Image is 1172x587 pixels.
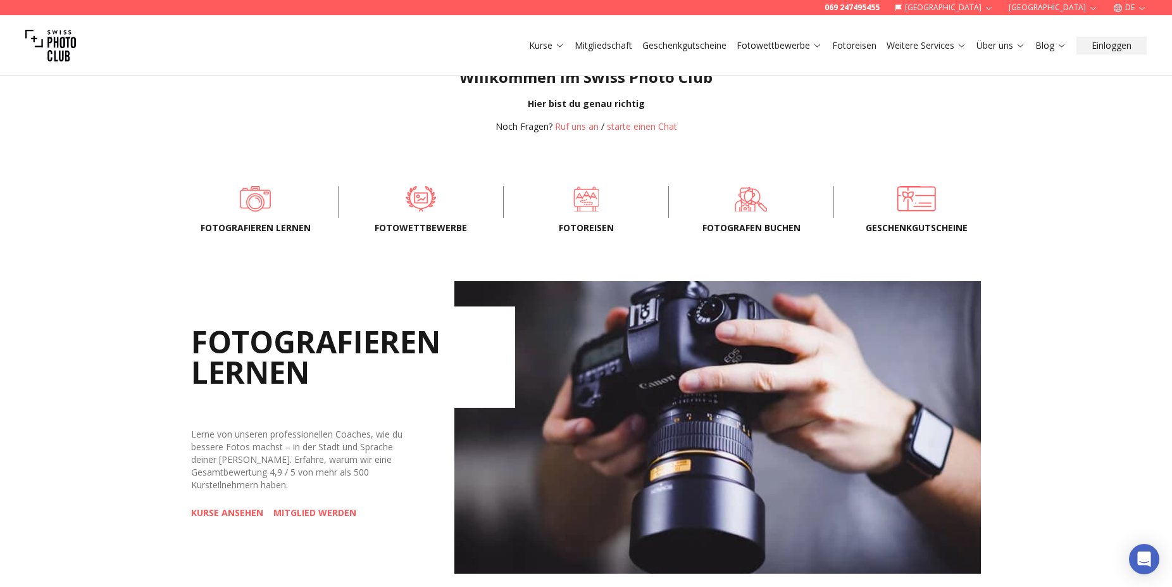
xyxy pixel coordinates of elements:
div: Open Intercom Messenger [1129,544,1159,574]
button: Mitgliedschaft [570,37,637,54]
a: MITGLIED WERDEN [273,507,356,519]
span: Lerne von unseren professionellen Coaches, wie du bessere Fotos machst – in der Stadt und Sprache... [191,428,402,491]
button: Kurse [524,37,570,54]
button: Blog [1030,37,1071,54]
span: Fotografieren lernen [194,222,318,234]
a: FOTOGRAFEN BUCHEN [689,186,813,211]
button: Einloggen [1076,37,1147,54]
h2: FOTOGRAFIEREN LERNEN [191,306,515,408]
span: Fotoreisen [524,222,648,234]
a: KURSE ANSEHEN [191,507,263,519]
img: Learn Photography [454,281,981,574]
button: Fotowettbewerbe [732,37,827,54]
span: Geschenkgutscheine [854,222,978,234]
a: Geschenkgutscheine [854,186,978,211]
button: Weitere Services [882,37,971,54]
button: Fotoreisen [827,37,882,54]
a: Kurse [529,39,564,52]
a: Fotowettbewerbe [359,186,483,211]
a: Ruf uns an [555,120,599,132]
button: starte einen Chat [607,120,677,133]
a: Fotowettbewerbe [737,39,822,52]
a: Blog [1035,39,1066,52]
div: / [496,120,677,133]
a: Geschenkgutscheine [642,39,726,52]
div: Hier bist du genau richtig [10,98,1162,110]
a: Fotoreisen [524,186,648,211]
button: Geschenkgutscheine [637,37,732,54]
a: Weitere Services [887,39,966,52]
a: Mitgliedschaft [575,39,632,52]
span: FOTOGRAFEN BUCHEN [689,222,813,234]
a: 069 247495455 [825,3,880,13]
span: Noch Fragen? [496,120,552,132]
a: Fotoreisen [832,39,876,52]
a: Über uns [976,39,1025,52]
button: Über uns [971,37,1030,54]
img: Swiss photo club [25,20,76,71]
a: Fotografieren lernen [194,186,318,211]
span: Fotowettbewerbe [359,222,483,234]
h1: Willkommen im Swiss Photo Club [10,67,1162,87]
